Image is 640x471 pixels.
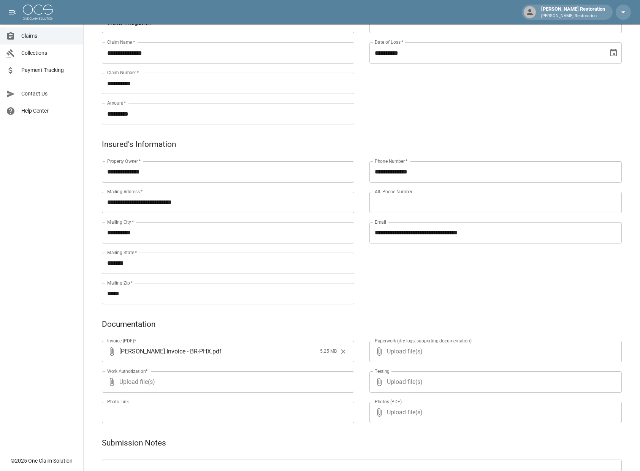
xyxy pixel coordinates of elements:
[107,158,141,164] label: Property Owner
[107,280,133,286] label: Mailing Zip
[606,45,621,60] button: Choose date, selected date is Aug 22, 2025
[541,13,605,19] p: [PERSON_NAME] Restoration
[538,5,608,19] div: [PERSON_NAME] Restoration
[21,49,77,57] span: Collections
[107,337,136,344] label: Invoice (PDF)*
[375,368,390,374] label: Testing
[107,368,148,374] label: Work Authorization*
[119,371,334,393] span: Upload file(s)
[107,188,143,195] label: Mailing Address
[11,457,73,465] div: © 2025 One Claim Solution
[21,32,77,40] span: Claims
[337,346,349,357] button: Clear
[375,158,407,164] label: Phone Number
[119,347,211,356] span: [PERSON_NAME] Invoice - BR-PHX
[375,398,402,405] label: Photos (PDF)
[107,39,135,45] label: Claim Name
[21,107,77,115] span: Help Center
[387,341,601,362] span: Upload file(s)
[21,90,77,98] span: Contact Us
[107,100,126,106] label: Amount
[23,5,53,20] img: ocs-logo-white-transparent.png
[387,371,601,393] span: Upload file(s)
[375,219,386,225] label: Email
[375,188,412,195] label: Alt. Phone Number
[107,219,134,225] label: Mailing City
[107,398,129,405] label: Photo Link
[107,69,139,76] label: Claim Number
[5,5,20,20] button: open drawer
[375,337,472,344] label: Paperwork (dry logs, supporting documentation)
[107,249,137,256] label: Mailing State
[21,66,77,74] span: Payment Tracking
[211,347,222,356] span: . pdf
[320,348,337,355] span: 5.25 MB
[387,402,601,423] span: Upload file(s)
[375,39,403,45] label: Date of Loss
